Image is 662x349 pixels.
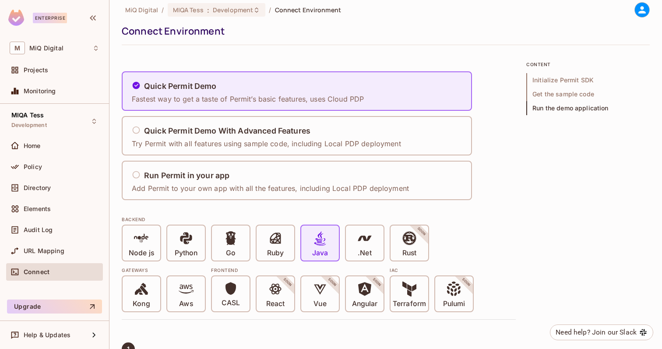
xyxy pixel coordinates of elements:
[122,267,206,274] div: Gateways
[122,25,645,38] div: Connect Environment
[24,142,41,149] span: Home
[175,249,197,257] p: Python
[129,249,154,257] p: Node js
[207,7,210,14] span: :
[402,249,416,257] p: Rust
[10,42,25,54] span: M
[132,183,409,193] p: Add Permit to your own app with all the features, including Local PDP deployment
[271,265,305,300] span: SOON
[24,205,51,212] span: Elements
[443,300,465,308] p: Pulumi
[144,127,310,135] h5: Quick Permit Demo With Advanced Features
[405,215,439,249] span: SOON
[390,267,474,274] div: IAC
[24,163,42,170] span: Policy
[213,6,253,14] span: Development
[144,171,229,180] h5: Run Permit in your app
[133,300,150,308] p: Kong
[526,61,650,68] p: content
[122,216,516,223] div: BACKEND
[267,249,284,257] p: Ruby
[11,122,47,129] span: Development
[24,226,53,233] span: Audit Log
[312,249,328,257] p: Java
[526,87,650,101] span: Get the sample code
[226,249,236,257] p: Go
[162,6,164,14] li: /
[144,82,217,91] h5: Quick Permit Demo
[173,6,204,14] span: MIQA Tess
[24,67,48,74] span: Projects
[211,267,384,274] div: Frontend
[132,94,364,104] p: Fastest way to get a taste of Permit’s basic features, uses Cloud PDP
[179,300,193,308] p: Aws
[358,249,371,257] p: .Net
[7,300,102,314] button: Upgrade
[125,6,158,14] span: the active workspace
[8,10,24,26] img: SReyMgAAAABJRU5ErkJggg==
[526,73,650,87] span: Initialize Permit SDK
[275,6,342,14] span: Connect Environment
[556,327,637,338] div: Need help? Join our Slack
[269,6,271,14] li: /
[24,268,49,275] span: Connect
[526,101,650,115] span: Run the demo application
[11,112,44,119] span: MIQA Tess
[33,13,67,23] div: Enterprise
[132,139,401,148] p: Try Permit with all features using sample code, including Local PDP deployment
[449,265,483,300] span: SOON
[313,300,326,308] p: Vue
[360,265,394,300] span: SOON
[266,300,285,308] p: React
[24,247,64,254] span: URL Mapping
[24,184,51,191] span: Directory
[24,331,70,338] span: Help & Updates
[352,300,378,308] p: Angular
[29,45,63,52] span: Workspace: MiQ Digital
[24,88,56,95] span: Monitoring
[393,300,426,308] p: Terraform
[222,299,240,307] p: CASL
[315,265,349,300] span: SOON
